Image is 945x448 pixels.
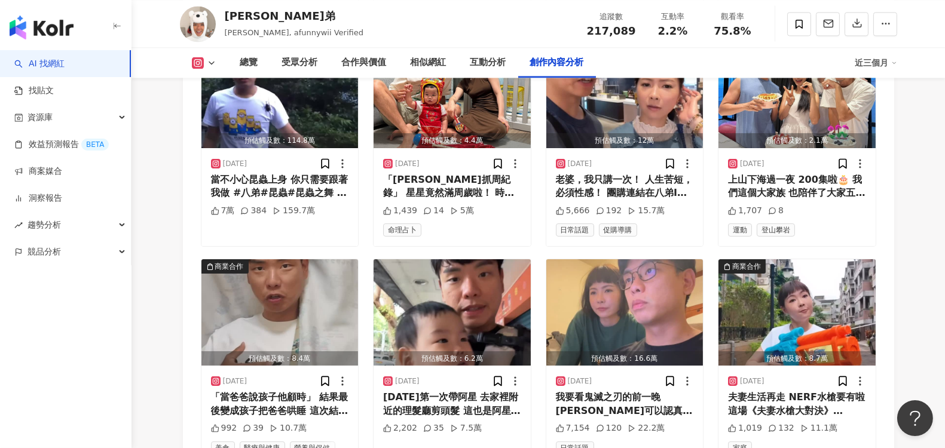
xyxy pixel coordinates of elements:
[383,391,521,418] div: [DATE]第一次帶阿星 去家裡附近的理髮廳剪頭髮 這也是阿星的剪髮初體驗 感覺還不錯啊 大家好像都覺得 星星的新髮型很帥呢 已經期待他吃櫻桃 我幫他配[DEMOGRAPHIC_DATA]音樂的...
[728,223,752,237] span: 運動
[546,259,704,366] button: 預估觸及數：16.6萬
[211,422,237,434] div: 992
[740,159,764,169] div: [DATE]
[718,42,876,148] button: 預估觸及數：2.1萬
[599,223,637,237] span: 促購導購
[14,85,54,97] a: 找貼文
[201,42,359,148] img: post-image
[270,422,307,434] div: 10.7萬
[201,351,359,366] div: 預估觸及數：8.4萬
[14,139,109,151] a: 效益預測報告BETA
[201,133,359,148] div: 預估觸及數：114.8萬
[718,259,876,366] button: 商業合作預估觸及數：8.7萬
[225,8,363,23] div: [PERSON_NAME]弟
[211,173,349,200] div: 當不小心昆蟲上身 你只需要跟著我做 #八弟#昆蟲#昆蟲之舞 #蟲柱#紫禁之巔 #カブトムシ#獨角仙 #甲蟲
[546,42,704,148] img: post-image
[395,159,420,169] div: [DATE]
[596,422,622,434] div: 120
[243,422,264,434] div: 39
[556,223,594,237] span: 日常話題
[374,259,531,366] img: post-image
[556,422,590,434] div: 7,154
[587,24,636,37] span: 217,089
[470,56,506,70] div: 互動分析
[768,205,784,217] div: 8
[546,351,704,366] div: 預估觸及數：16.6萬
[14,192,62,204] a: 洞察報告
[423,422,444,434] div: 35
[27,211,61,238] span: 趨勢分析
[768,422,794,434] div: 132
[273,205,315,217] div: 159.7萬
[223,159,247,169] div: [DATE]
[180,6,216,42] img: KOL Avatar
[240,56,258,70] div: 總覽
[395,376,420,386] div: [DATE]
[223,376,247,386] div: [DATE]
[27,238,61,265] span: 競品分析
[714,25,751,37] span: 75.8%
[855,53,897,72] div: 近三個月
[568,159,592,169] div: [DATE]
[240,205,267,217] div: 384
[383,173,521,200] div: 「[PERSON_NAME]抓周紀錄」 星星竟然滿周歲啦！ 時間也過太快了 猜猜星星抓的是哪三樣呢？ #抓周 #[PERSON_NAME]紀錄
[718,351,876,366] div: 預估觸及數：8.7萬
[728,391,866,418] div: 夫妻生活再走 NERF水槍要有啦 這場《夫妻水槍大對決》 [PERSON_NAME]撿到槍呀 但撿到槍也太大支了 大家趕快進來看我跟[PERSON_NAME]廝殺吧 我要看水流成河啦！！ ———...
[718,259,876,366] img: post-image
[587,11,636,23] div: 追蹤數
[14,221,23,229] span: rise
[556,173,694,200] div: 老婆，我只講一次！ 人生苦短，必須性感！ 團購連結在八弟IG首頁 活動只到9/7號唷
[728,205,762,217] div: 1,707
[342,56,387,70] div: 合作與價值
[718,133,876,148] div: 預估觸及數：2.1萬
[546,133,704,148] div: 預估觸及數：12萬
[201,259,359,366] img: post-image
[728,422,762,434] div: 1,019
[215,260,244,272] div: 商業合作
[411,56,446,70] div: 相似網紅
[800,422,837,434] div: 11.1萬
[732,260,761,272] div: 商業合作
[383,205,417,217] div: 1,439
[27,104,53,131] span: 資源庫
[374,42,531,148] button: 預估觸及數：4.4萬
[546,42,704,148] button: 商業合作預估觸及數：12萬
[450,205,474,217] div: 5萬
[650,11,696,23] div: 互動率
[568,376,592,386] div: [DATE]
[556,391,694,418] div: 我要看鬼滅之刃的前一晚 [PERSON_NAME]可以認真對待一點嗎？ 什麼鬼刃之滅啦 #鬼滅之刃
[596,205,622,217] div: 192
[628,205,665,217] div: 15.7萬
[628,422,665,434] div: 22.2萬
[556,205,590,217] div: 5,666
[282,56,318,70] div: 受眾分析
[718,42,876,148] img: post-image
[225,28,363,37] span: [PERSON_NAME], afunnywii Verified
[201,259,359,366] button: 商業合作預估觸及數：8.4萬
[374,42,531,148] img: post-image
[14,165,62,177] a: 商案媒合
[201,42,359,148] button: 預估觸及數：114.8萬
[374,259,531,366] button: 預估觸及數：6.2萬
[374,351,531,366] div: 預估觸及數：6.2萬
[530,56,584,70] div: 創作內容分析
[710,11,756,23] div: 觀看率
[383,223,421,237] span: 命理占卜
[728,173,866,200] div: 上山下海過一夜 200集啦🎂 我們這個大家族 也陪伴了大家五個年頭 一起到達好幾個山頭 也快到了生命的盡頭 感謝我的幕前小夥伴 跟[PERSON_NAME]的幕後小夥伴 還有大家的支持蛤吶！ 雖...
[450,422,482,434] div: 7.5萬
[658,25,688,37] span: 2.2%
[423,205,444,217] div: 14
[740,376,764,386] div: [DATE]
[10,16,74,39] img: logo
[546,259,704,366] img: post-image
[211,391,349,418] div: 「當爸爸說孩子他顧時」 結果最後變成孩子把爸爸哄睡 這次結局要翻轉了 多虧[PERSON_NAME]準備好 @funs_bio 芳茲滴雞精 給辛苦工作跑外景的[PERSON_NAME] 補補元氣...
[897,400,933,436] iframe: Help Scout Beacon - Open
[211,205,235,217] div: 7萬
[757,223,795,237] span: 登山攀岩
[374,133,531,148] div: 預估觸及數：4.4萬
[383,422,417,434] div: 2,202
[14,58,65,70] a: searchAI 找網紅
